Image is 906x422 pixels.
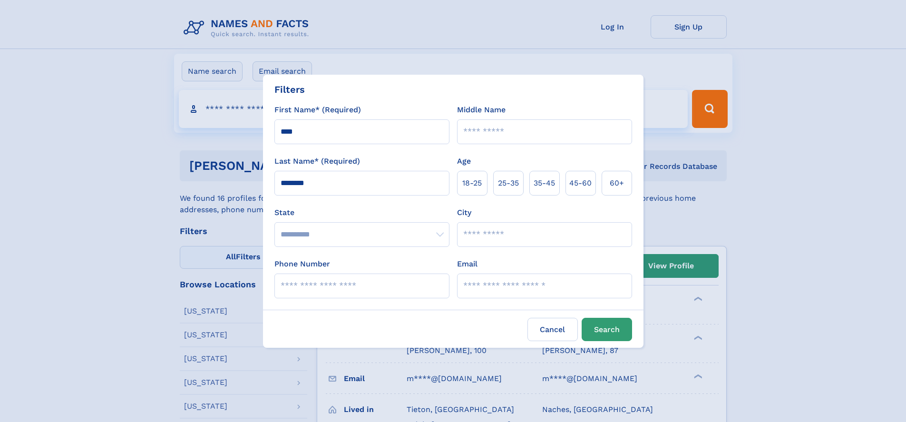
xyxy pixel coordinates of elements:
label: Cancel [527,318,578,341]
label: State [274,207,449,218]
span: 60+ [610,177,624,189]
label: Email [457,258,477,270]
span: 45‑60 [569,177,592,189]
div: Filters [274,82,305,97]
label: City [457,207,471,218]
label: Phone Number [274,258,330,270]
label: Age [457,156,471,167]
label: First Name* (Required) [274,104,361,116]
span: 18‑25 [462,177,482,189]
span: 35‑45 [534,177,555,189]
button: Search [582,318,632,341]
label: Middle Name [457,104,506,116]
label: Last Name* (Required) [274,156,360,167]
span: 25‑35 [498,177,519,189]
